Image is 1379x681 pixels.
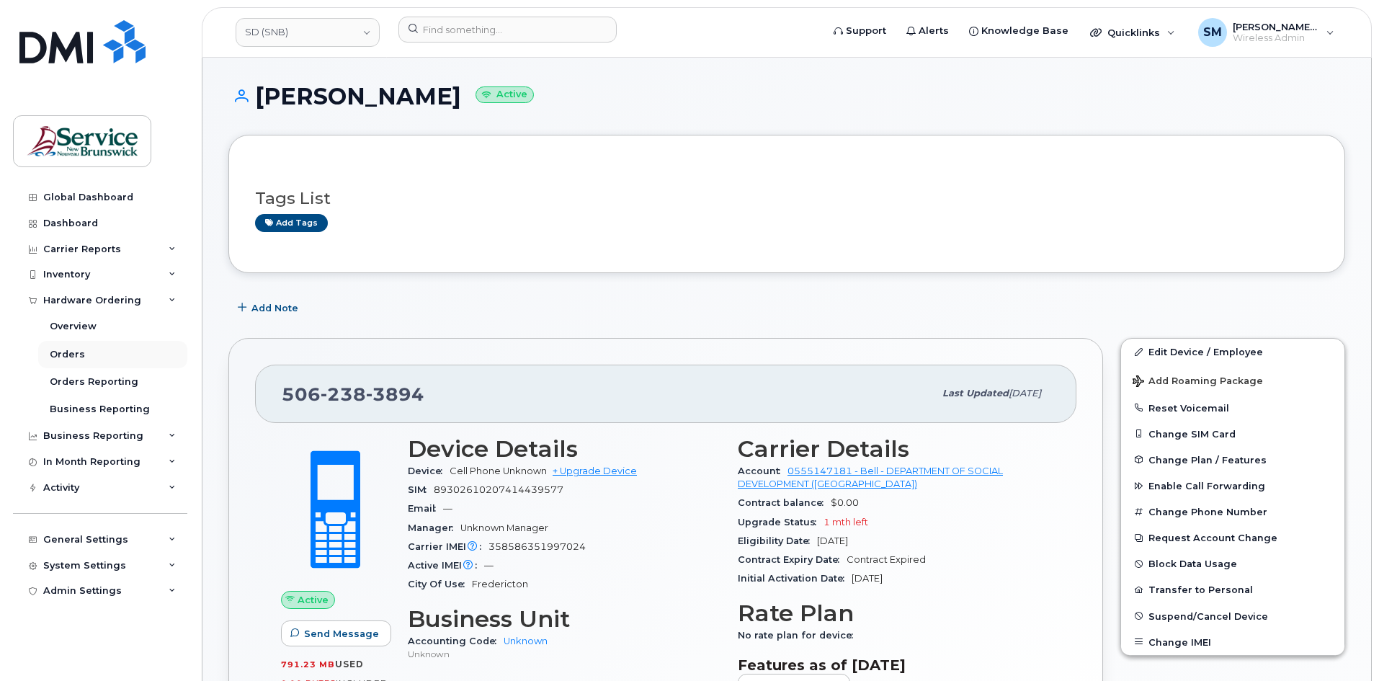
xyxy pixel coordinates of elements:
span: [DATE] [852,573,883,584]
span: Contract Expiry Date [738,554,847,565]
span: Add Roaming Package [1133,375,1263,389]
span: Contract balance [738,497,831,508]
span: used [335,659,364,669]
span: Manager [408,522,460,533]
span: Account [738,466,787,476]
span: Enable Call Forwarding [1148,481,1265,491]
span: SIM [408,484,434,495]
span: — [443,503,452,514]
button: Reset Voicemail [1121,395,1344,421]
button: Block Data Usage [1121,551,1344,577]
span: Email [408,503,443,514]
h3: Carrier Details [738,436,1050,462]
span: Fredericton [472,579,528,589]
a: Add tags [255,214,328,232]
span: No rate plan for device [738,630,860,641]
button: Transfer to Personal [1121,577,1344,602]
span: Eligibility Date [738,535,817,546]
button: Add Note [228,295,311,321]
button: Change IMEI [1121,629,1344,655]
p: Unknown [408,648,720,660]
span: Initial Activation Date [738,573,852,584]
span: [DATE] [1009,388,1041,399]
span: Active IMEI [408,560,484,571]
span: Change Plan / Features [1148,454,1267,465]
span: Send Message [304,627,379,641]
h3: Features as of [DATE] [738,656,1050,674]
span: 791.23 MB [281,659,335,669]
span: [DATE] [817,535,848,546]
h3: Tags List [255,190,1318,208]
button: Change Plan / Features [1121,447,1344,473]
span: 506 [282,383,424,405]
span: Device [408,466,450,476]
button: Send Message [281,620,391,646]
h3: Business Unit [408,606,720,632]
button: Enable Call Forwarding [1121,473,1344,499]
span: Upgrade Status [738,517,824,528]
button: Suspend/Cancel Device [1121,603,1344,629]
span: Active [298,593,329,607]
a: + Upgrade Device [553,466,637,476]
span: Add Note [251,301,298,315]
span: 1 mth left [824,517,868,528]
span: 3894 [366,383,424,405]
button: Request Account Change [1121,525,1344,551]
h3: Rate Plan [738,600,1050,626]
button: Change SIM Card [1121,421,1344,447]
span: $0.00 [831,497,859,508]
small: Active [476,86,534,103]
span: Last updated [942,388,1009,399]
span: Suspend/Cancel Device [1148,610,1268,621]
span: City Of Use [408,579,472,589]
span: 238 [321,383,366,405]
span: 89302610207414439577 [434,484,563,495]
a: Unknown [504,636,548,646]
a: 0555147181 - Bell - DEPARTMENT OF SOCIAL DEVELOPMENT ([GEOGRAPHIC_DATA]) [738,466,1003,489]
span: Contract Expired [847,554,926,565]
a: Edit Device / Employee [1121,339,1344,365]
span: 358586351997024 [488,541,586,552]
span: Cell Phone Unknown [450,466,547,476]
h3: Device Details [408,436,720,462]
span: Carrier IMEI [408,541,488,552]
span: — [484,560,494,571]
button: Add Roaming Package [1121,365,1344,395]
h1: [PERSON_NAME] [228,84,1345,109]
span: Unknown Manager [460,522,548,533]
button: Change Phone Number [1121,499,1344,525]
span: Accounting Code [408,636,504,646]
